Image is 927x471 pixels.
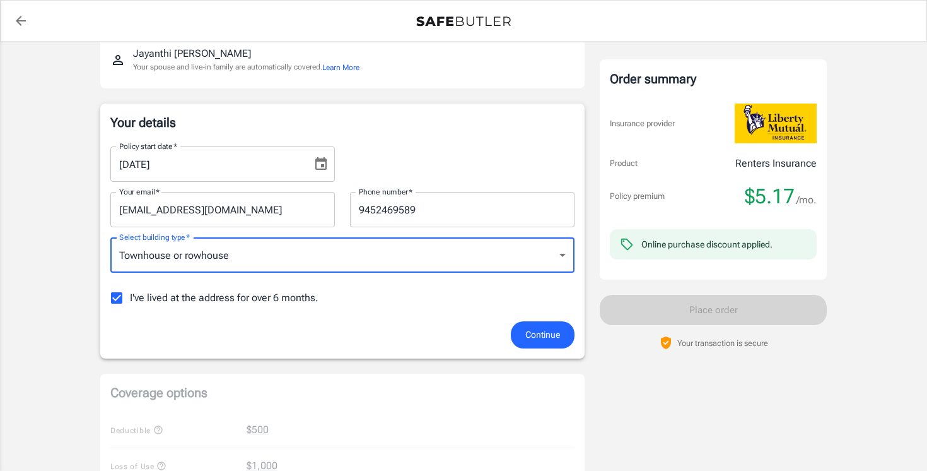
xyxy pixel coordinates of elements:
a: back to quotes [8,8,33,33]
div: Online purchase discount applied. [641,238,772,251]
label: Your email [119,186,160,197]
span: I've lived at the address for over 6 months. [130,290,318,306]
div: Townhouse or rowhouse [110,237,574,273]
p: Policy premium [610,190,665,203]
span: Continue [525,327,560,343]
svg: Insured person [110,52,125,68]
p: Jayanthi [PERSON_NAME] [133,46,251,61]
p: Product [610,157,638,170]
label: Policy start date [119,141,177,152]
p: Your spouse and live-in family are automatically covered. [133,61,359,73]
p: Insurance provider [610,117,675,130]
input: Enter number [350,192,574,227]
label: Select building type [119,232,190,242]
input: Enter email [110,192,335,227]
span: /mo. [796,191,817,209]
img: Back to quotes [416,16,511,27]
button: Continue [511,321,574,349]
p: Renters Insurance [735,156,817,171]
img: Liberty Mutual [735,104,817,143]
p: Your details [110,114,574,131]
button: Learn More [322,62,359,73]
div: Order summary [610,69,817,88]
input: MM/DD/YYYY [110,146,303,182]
button: Choose date, selected date is Aug 20, 2025 [308,152,334,177]
p: Your transaction is secure [677,337,768,349]
span: $5.17 [745,184,795,209]
label: Phone number [359,186,412,197]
